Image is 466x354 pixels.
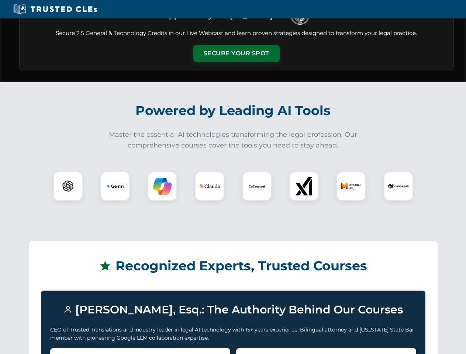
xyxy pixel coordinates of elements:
[50,300,416,320] h3: [PERSON_NAME], Esq.: The Authority Behind Our Courses
[106,177,124,195] img: Gemini Logo
[388,176,409,197] img: DeepSeek Logo
[148,171,177,201] div: Copilot
[384,171,413,201] div: DeepSeek
[57,176,79,197] img: ChatGPT Logo
[41,253,425,279] h2: Recognized Experts, Trusted Courses
[242,171,272,201] div: CoCounsel
[28,29,445,38] p: Secure 2.5 General & Technology Credits in our Live Webcast and learn proven strategies designed ...
[248,177,266,195] img: CoCounsel Logo
[289,171,319,201] div: xAI
[11,4,99,15] img: Trusted CLEs
[29,98,438,124] h2: Powered by Leading AI Tools
[341,176,362,197] img: Mistral AI Logo
[100,171,130,201] div: Gemini
[295,177,313,195] img: xAI Logo
[336,171,366,201] div: Mistral AI
[104,129,362,151] p: Master the essential AI technologies transforming the legal profession. Our comprehensive courses...
[193,45,280,62] button: Secure Your Spot
[195,171,224,201] div: Claude
[53,171,83,201] div: ChatGPT
[153,177,172,195] img: Copilot Logo
[50,326,416,342] p: CEO of Trusted Translations and industry leader in legal AI technology with 15+ years experience....
[199,176,220,197] img: Claude Logo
